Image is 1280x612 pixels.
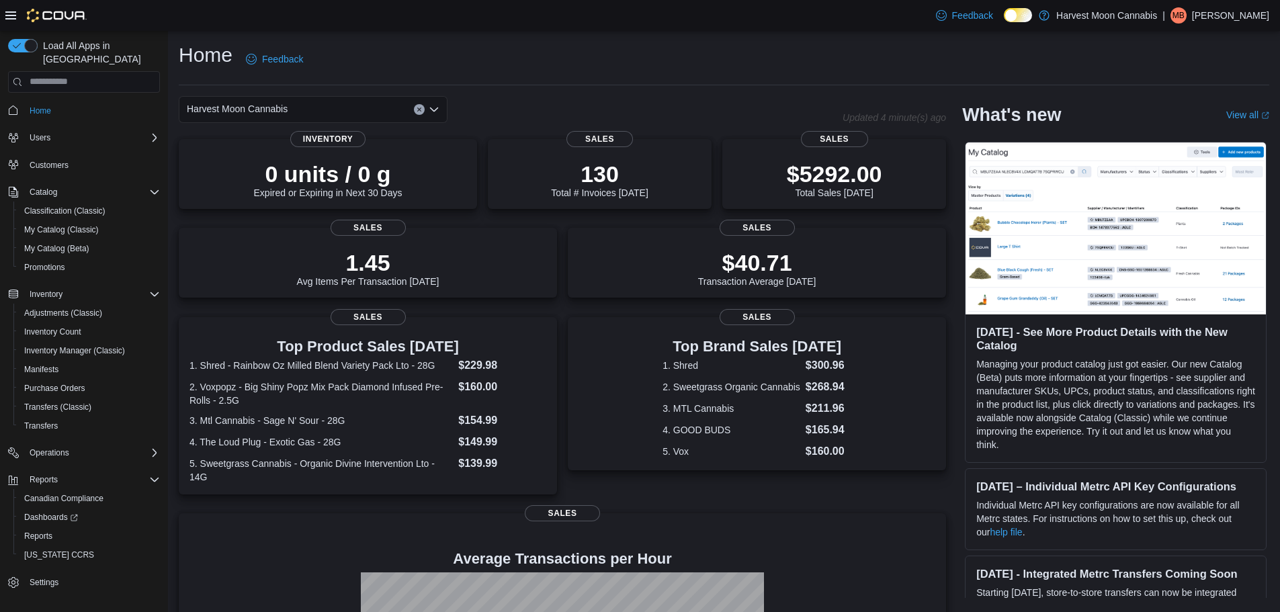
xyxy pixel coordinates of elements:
[30,105,51,116] span: Home
[24,574,64,591] a: Settings
[19,241,95,257] a: My Catalog (Beta)
[24,157,160,173] span: Customers
[24,445,160,461] span: Operations
[976,325,1255,352] h3: [DATE] - See More Product Details with the New Catalog
[24,421,58,431] span: Transfers
[19,399,97,415] a: Transfers (Classic)
[13,304,165,322] button: Adjustments (Classic)
[551,161,648,187] p: 130
[19,203,160,219] span: Classification (Classic)
[787,161,882,187] p: $5292.00
[806,400,851,417] dd: $211.96
[19,399,160,415] span: Transfers (Classic)
[19,222,160,238] span: My Catalog (Classic)
[19,324,160,340] span: Inventory Count
[414,104,425,115] button: Clear input
[806,422,851,438] dd: $165.94
[297,249,439,276] p: 1.45
[24,103,56,119] a: Home
[698,249,816,276] p: $40.71
[19,418,63,434] a: Transfers
[976,357,1255,451] p: Managing your product catalog just got easier. Our new Catalog (Beta) puts more information at yo...
[3,155,165,175] button: Customers
[24,531,52,541] span: Reports
[1172,7,1185,24] span: MB
[331,309,406,325] span: Sales
[13,379,165,398] button: Purchase Orders
[30,577,58,588] span: Settings
[24,262,65,273] span: Promotions
[952,9,993,22] span: Feedback
[254,161,402,187] p: 0 units / 0 g
[24,102,160,119] span: Home
[13,239,165,258] button: My Catalog (Beta)
[24,206,105,216] span: Classification (Classic)
[806,379,851,395] dd: $268.94
[1162,7,1165,24] p: |
[787,161,882,198] div: Total Sales [DATE]
[663,402,800,415] dt: 3. MTL Cannabis
[976,480,1255,493] h3: [DATE] – Individual Metrc API Key Configurations
[24,472,160,488] span: Reports
[13,527,165,545] button: Reports
[19,324,87,340] a: Inventory Count
[19,259,71,275] a: Promotions
[297,249,439,287] div: Avg Items Per Transaction [DATE]
[19,528,160,544] span: Reports
[566,131,634,147] span: Sales
[24,445,75,461] button: Operations
[19,361,64,378] a: Manifests
[24,224,99,235] span: My Catalog (Classic)
[24,383,85,394] span: Purchase Orders
[24,286,160,302] span: Inventory
[19,380,91,396] a: Purchase Orders
[19,490,160,507] span: Canadian Compliance
[19,343,160,359] span: Inventory Manager (Classic)
[13,508,165,527] a: Dashboards
[24,157,74,173] a: Customers
[24,493,103,504] span: Canadian Compliance
[24,574,160,591] span: Settings
[698,249,816,287] div: Transaction Average [DATE]
[24,326,81,337] span: Inventory Count
[38,39,160,66] span: Load All Apps in [GEOGRAPHIC_DATA]
[24,345,125,356] span: Inventory Manager (Classic)
[189,380,453,407] dt: 2. Voxpopz - Big Shiny Popz Mix Pack Diamond Infused Pre-Rolls - 2.5G
[13,417,165,435] button: Transfers
[254,161,402,198] div: Expired or Expiring in Next 30 Days
[458,455,546,472] dd: $139.99
[3,470,165,489] button: Reports
[1004,8,1032,22] input: Dark Mode
[962,104,1061,126] h2: What's new
[19,361,160,378] span: Manifests
[551,161,648,198] div: Total # Invoices [DATE]
[13,360,165,379] button: Manifests
[429,104,439,115] button: Open list of options
[1170,7,1187,24] div: Mike Burd
[189,457,453,484] dt: 5. Sweetgrass Cannabis - Organic Divine Intervention Lto - 14G
[27,9,87,22] img: Cova
[24,512,78,523] span: Dashboards
[806,357,851,374] dd: $300.96
[24,472,63,488] button: Reports
[24,184,62,200] button: Catalog
[3,101,165,120] button: Home
[24,402,91,412] span: Transfers (Classic)
[30,187,57,198] span: Catalog
[931,2,998,29] a: Feedback
[19,509,160,525] span: Dashboards
[3,128,165,147] button: Users
[262,52,303,66] span: Feedback
[30,474,58,485] span: Reports
[331,220,406,236] span: Sales
[13,220,165,239] button: My Catalog (Classic)
[525,505,600,521] span: Sales
[19,509,83,525] a: Dashboards
[19,547,160,563] span: Washington CCRS
[24,184,160,200] span: Catalog
[458,379,546,395] dd: $160.00
[976,498,1255,539] p: Individual Metrc API key configurations are now available for all Metrc states. For instructions ...
[990,527,1022,537] a: help file
[3,183,165,202] button: Catalog
[24,130,160,146] span: Users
